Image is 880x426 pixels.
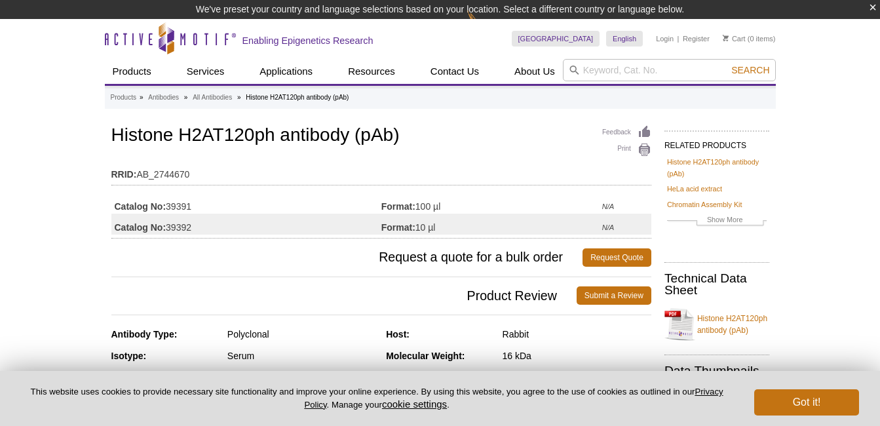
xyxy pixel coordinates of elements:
li: Histone H2AT120ph antibody (pAb) [246,94,349,101]
h1: Histone H2AT120ph antibody (pAb) [111,125,651,147]
td: 100 µl [381,193,602,214]
a: Resources [340,59,403,84]
span: Search [731,65,769,75]
td: 39391 [111,193,381,214]
a: Products [111,92,136,104]
strong: Molecular Weight: [386,351,465,361]
strong: RRID: [111,168,137,180]
p: This website uses cookies to provide necessary site functionality and improve your online experie... [21,386,733,411]
strong: Isotype: [111,351,147,361]
li: (0 items) [723,31,776,47]
a: Chromatin Assembly Kit [667,199,742,210]
td: N/A [602,214,651,235]
a: Print [602,143,651,157]
a: Cart [723,34,746,43]
a: Services [179,59,233,84]
a: Privacy Policy [304,387,723,409]
a: All Antibodies [193,92,232,104]
h2: Technical Data Sheet [664,273,769,296]
button: Got it! [754,389,859,416]
div: Rabbit [503,328,651,340]
strong: Catalog No: [115,222,166,233]
strong: Format: [381,222,415,233]
td: N/A [602,193,651,214]
h2: Enabling Epigenetics Research [242,35,373,47]
a: Products [105,59,159,84]
li: | [678,31,679,47]
button: cookie settings [382,398,447,410]
a: Request Quote [583,248,651,267]
a: Histone H2AT120ph antibody (pAb) [664,305,769,344]
img: Your Cart [723,35,729,41]
strong: Catalog No: [115,201,166,212]
h2: Data Thumbnails [664,365,769,377]
td: 39392 [111,214,381,235]
strong: Format: [381,201,415,212]
a: Show More [667,214,767,229]
a: Submit a Review [577,286,651,305]
li: » [237,94,241,101]
a: English [606,31,643,47]
button: Search [727,64,773,76]
a: Histone H2AT120ph antibody (pAb) [667,156,767,180]
strong: Antibody Type: [111,329,178,339]
input: Keyword, Cat. No. [563,59,776,81]
li: » [184,94,188,101]
div: Serum [227,350,376,362]
a: Antibodies [148,92,179,104]
td: AB_2744670 [111,161,651,182]
a: Feedback [602,125,651,140]
span: Product Review [111,286,577,305]
span: Request a quote for a bulk order [111,248,583,267]
a: Contact Us [423,59,487,84]
a: [GEOGRAPHIC_DATA] [512,31,600,47]
div: Polyclonal [227,328,376,340]
a: Login [656,34,674,43]
td: 10 µl [381,214,602,235]
a: HeLa acid extract [667,183,722,195]
div: 16 kDa [503,350,651,362]
img: Change Here [467,10,502,41]
a: About Us [507,59,563,84]
h2: RELATED PRODUCTS [664,130,769,154]
a: Register [683,34,710,43]
li: » [140,94,143,101]
strong: Host: [386,329,410,339]
a: Applications [252,59,320,84]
